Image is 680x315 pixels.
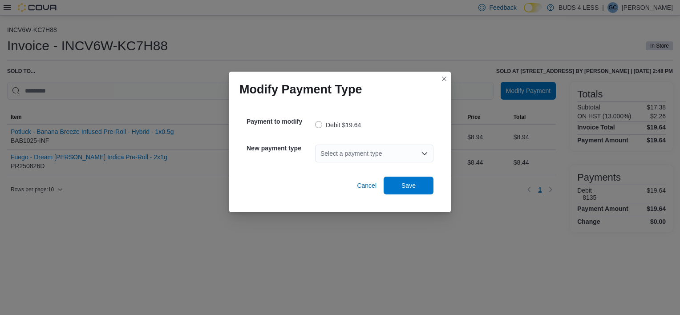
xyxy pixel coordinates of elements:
[439,73,449,84] button: Closes this modal window
[401,181,416,190] span: Save
[239,82,362,97] h1: Modify Payment Type
[353,177,380,194] button: Cancel
[247,139,313,157] h5: New payment type
[320,148,321,159] input: Accessible screen reader label
[357,181,376,190] span: Cancel
[384,177,433,194] button: Save
[315,120,361,130] label: Debit $19.64
[247,113,313,130] h5: Payment to modify
[421,150,428,157] button: Open list of options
